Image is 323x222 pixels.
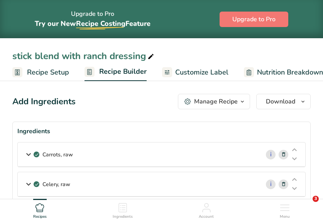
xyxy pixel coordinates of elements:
button: Upgrade to Pro [220,12,288,27]
a: Recipe Setup [12,64,69,81]
button: Manage Recipe [178,94,250,109]
a: i [266,150,276,159]
span: Upgrade to Pro [232,15,276,24]
span: Menu [280,214,290,220]
div: Add Ingredients [12,95,76,108]
span: Recipes [33,214,47,220]
div: Manage Recipe [194,97,238,106]
a: Customize Label [162,64,228,81]
button: Download [256,94,311,109]
span: Download [266,97,295,106]
a: Recipe Builder [85,63,147,81]
span: Nutrition Breakdown [257,67,323,78]
div: Upgrade to Pro [35,3,151,35]
a: Recipes [33,199,47,220]
span: Ingredients [113,214,133,220]
div: Carrots, raw i [18,142,305,167]
span: Recipe Costing [76,19,125,28]
span: 3 [313,196,319,202]
span: Customize Label [175,67,228,78]
a: i [266,180,276,189]
a: Ingredients [113,199,133,220]
span: Try our New Feature [35,19,151,28]
div: stick blend with ranch dressing [12,49,156,63]
p: Carrots, raw [42,151,73,159]
span: Recipe Builder [99,66,147,77]
p: Celery, raw [42,180,70,188]
iframe: Intercom live chat [297,196,315,214]
a: Account [199,199,214,220]
div: Ingredients [17,127,306,136]
span: Account [199,214,214,220]
span: Recipe Setup [27,67,69,78]
div: Celery, raw i [18,172,305,197]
